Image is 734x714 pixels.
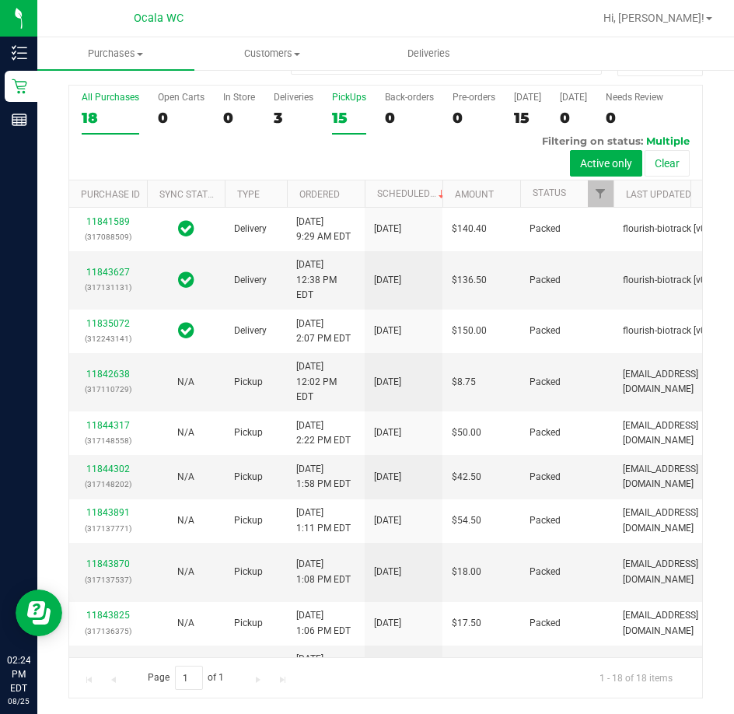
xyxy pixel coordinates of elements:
[386,47,471,61] span: Deliveries
[374,273,401,288] span: [DATE]
[374,513,401,528] span: [DATE]
[223,92,255,103] div: In Store
[194,37,351,70] a: Customers
[177,470,194,485] button: N/A
[385,92,434,103] div: Back-orders
[296,557,351,586] span: [DATE] 1:08 PM EDT
[177,376,194,387] span: Not Applicable
[332,109,366,127] div: 15
[177,565,194,579] button: N/A
[234,565,263,579] span: Pickup
[374,324,401,338] span: [DATE]
[37,37,194,70] a: Purchases
[530,616,561,631] span: Packed
[588,180,613,207] a: Filter
[86,267,130,278] a: 11843627
[12,45,27,61] inline-svg: Inventory
[79,572,138,587] p: (317137537)
[12,79,27,94] inline-svg: Retail
[159,189,219,200] a: Sync Status
[177,471,194,482] span: Not Applicable
[195,47,351,61] span: Customers
[7,653,30,695] p: 02:24 PM EDT
[530,273,561,288] span: Packed
[626,189,704,200] a: Last Updated By
[606,109,663,127] div: 0
[645,150,690,177] button: Clear
[514,92,541,103] div: [DATE]
[234,222,267,236] span: Delivery
[606,92,663,103] div: Needs Review
[530,425,561,440] span: Packed
[16,590,62,636] iframe: Resource center
[223,109,255,127] div: 0
[7,695,30,707] p: 08/25
[296,317,351,346] span: [DATE] 2:07 PM EDT
[452,375,476,390] span: $8.75
[234,375,263,390] span: Pickup
[79,331,138,346] p: (312243141)
[79,382,138,397] p: (317110729)
[296,462,351,492] span: [DATE] 1:58 PM EDT
[530,470,561,485] span: Packed
[234,616,263,631] span: Pickup
[570,150,642,177] button: Active only
[560,92,587,103] div: [DATE]
[177,375,194,390] button: N/A
[79,477,138,492] p: (317148202)
[175,666,203,690] input: 1
[296,257,355,303] span: [DATE] 12:38 PM EDT
[177,616,194,631] button: N/A
[452,565,481,579] span: $18.00
[82,109,139,127] div: 18
[86,318,130,329] a: 11835072
[452,324,487,338] span: $150.00
[530,324,561,338] span: Packed
[178,218,194,240] span: In Sync
[374,222,401,236] span: [DATE]
[453,92,495,103] div: Pre-orders
[452,273,487,288] span: $136.50
[177,515,194,526] span: Not Applicable
[79,624,138,639] p: (317136375)
[79,280,138,295] p: (317131131)
[452,616,481,631] span: $17.50
[274,92,313,103] div: Deliveries
[351,37,508,70] a: Deliveries
[530,565,561,579] span: Packed
[86,369,130,380] a: 11842638
[452,513,481,528] span: $54.50
[530,375,561,390] span: Packed
[134,12,183,25] span: Ocala WC
[177,513,194,528] button: N/A
[79,433,138,448] p: (317148558)
[237,189,260,200] a: Type
[177,618,194,628] span: Not Applicable
[86,610,130,621] a: 11843825
[452,222,487,236] span: $140.40
[623,273,724,288] span: flourish-biotrack [v0.1.0]
[623,324,724,338] span: flourish-biotrack [v0.1.0]
[453,109,495,127] div: 0
[296,359,355,404] span: [DATE] 12:02 PM EDT
[587,666,685,689] span: 1 - 18 of 18 items
[530,513,561,528] span: Packed
[332,92,366,103] div: PickUps
[452,425,481,440] span: $50.00
[177,566,194,577] span: Not Applicable
[37,47,194,61] span: Purchases
[82,92,139,103] div: All Purchases
[603,12,704,24] span: Hi, [PERSON_NAME]!
[374,470,401,485] span: [DATE]
[86,216,130,227] a: 11841589
[86,420,130,431] a: 11844317
[560,109,587,127] div: 0
[158,109,204,127] div: 0
[533,187,566,198] a: Status
[623,222,724,236] span: flourish-biotrack [v0.1.0]
[296,506,351,535] span: [DATE] 1:11 PM EDT
[514,109,541,127] div: 15
[299,189,340,200] a: Ordered
[177,425,194,440] button: N/A
[296,215,351,244] span: [DATE] 9:29 AM EDT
